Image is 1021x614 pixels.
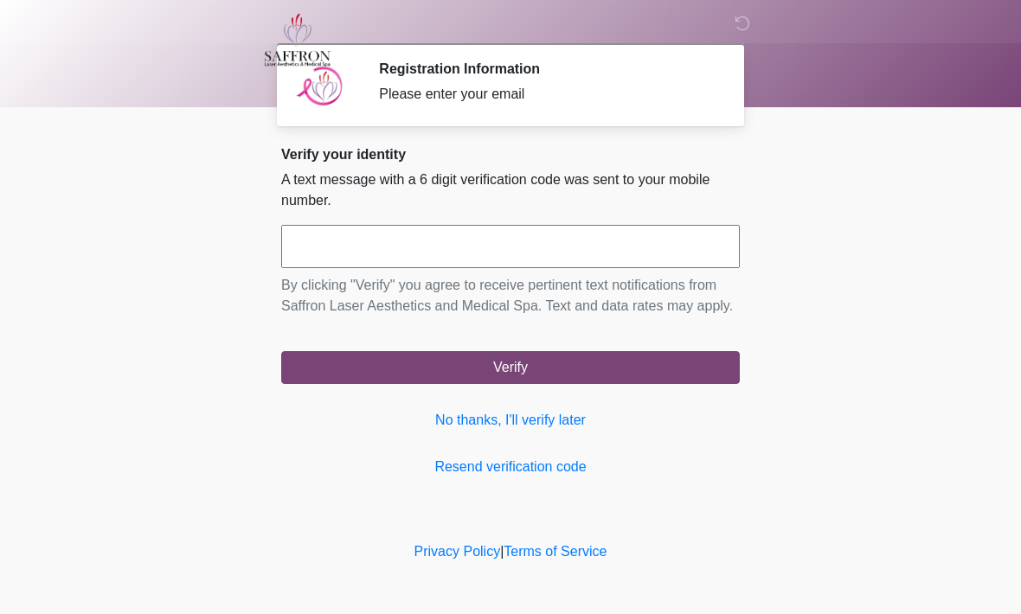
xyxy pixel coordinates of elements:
[504,544,607,559] a: Terms of Service
[414,544,501,559] a: Privacy Policy
[264,13,331,67] img: Saffron Laser Aesthetics and Medical Spa Logo
[281,351,740,384] button: Verify
[379,84,714,105] div: Please enter your email
[281,410,740,431] a: No thanks, I'll verify later
[294,61,346,112] img: Agent Avatar
[281,146,740,163] h2: Verify your identity
[500,544,504,559] a: |
[281,275,740,317] p: By clicking "Verify" you agree to receive pertinent text notifications from Saffron Laser Aesthet...
[281,457,740,477] a: Resend verification code
[281,169,740,211] p: A text message with a 6 digit verification code was sent to your mobile number.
